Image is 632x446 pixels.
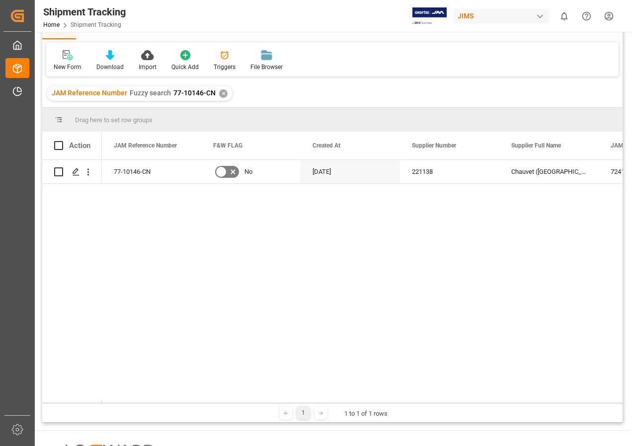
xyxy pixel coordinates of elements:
span: Supplier Full Name [511,142,561,149]
span: Drag here to set row groups [75,116,153,124]
div: Chauvet ([GEOGRAPHIC_DATA]) [499,160,599,183]
div: Press SPACE to select this row. [42,160,102,184]
div: 77-10146-CN [102,160,201,183]
img: Exertis%20JAM%20-%20Email%20Logo.jpg_1722504956.jpg [412,7,447,25]
a: Home [43,21,60,28]
div: Download [96,63,124,72]
div: File Browser [250,63,283,72]
div: Shipment Tracking [43,4,126,19]
span: 77-10146-CN [173,89,216,97]
span: No [244,160,252,183]
span: JAM Reference Number [114,142,177,149]
div: 1 [297,407,310,419]
div: ✕ [219,89,228,98]
span: Created At [313,142,340,149]
button: Help Center [575,5,598,27]
div: [DATE] [301,160,400,183]
div: 221138 [400,160,499,183]
span: Fuzzy search [130,89,171,97]
button: JIMS [454,6,553,25]
div: Triggers [214,63,236,72]
span: JAM Reference Number [52,89,127,97]
button: show 0 new notifications [553,5,575,27]
div: Import [139,63,157,72]
div: Action [69,141,90,150]
span: F&W FLAG [213,142,242,149]
div: JIMS [454,9,549,23]
div: New Form [54,63,81,72]
div: Quick Add [171,63,199,72]
span: Supplier Number [412,142,456,149]
div: 1 to 1 of 1 rows [344,409,388,419]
